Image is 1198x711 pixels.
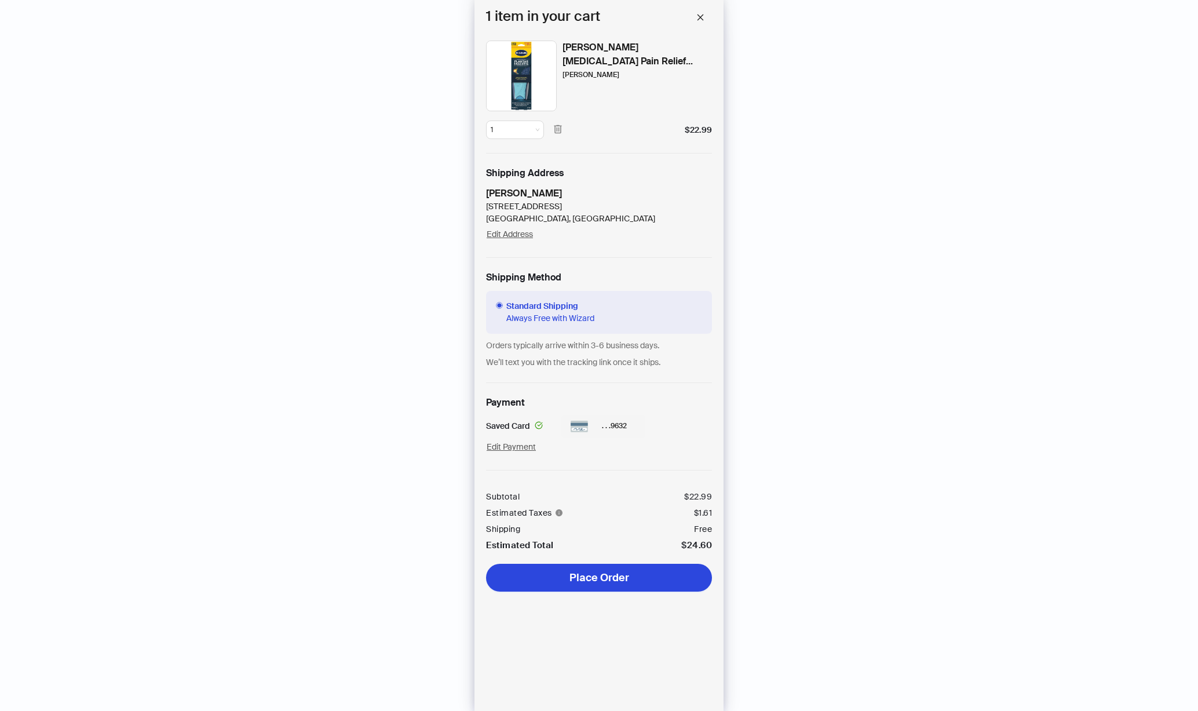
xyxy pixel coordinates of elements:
[506,300,594,312] span: Standard Shipping
[487,442,536,452] span: Edit Payment
[486,492,520,501] div: Subtotal
[486,187,562,199] strong: [PERSON_NAME]
[684,492,712,501] div: $ 22.99
[487,229,533,239] span: Edit Address
[486,41,557,111] img: 900.jpg
[486,508,567,517] div: Estimated Taxes
[556,509,563,516] span: info-circle
[681,541,712,550] div: $24.60
[685,124,712,136] div: $22.99
[486,397,525,409] h2: Payment
[486,213,655,225] div: [GEOGRAPHIC_DATA], [GEOGRAPHIC_DATA]
[486,200,655,213] div: [STREET_ADDRESS]
[569,571,629,585] span: Place Order
[486,340,712,352] div: Orders typically arrive within 3-6 business days.
[486,272,712,284] h2: Shipping Method
[486,356,712,369] div: We’ll text you with the tracking link once it ships.
[486,564,712,592] button: Place Order
[486,225,534,243] button: Edit Address
[563,70,619,80] div: [PERSON_NAME]
[696,13,704,21] span: close
[486,524,520,534] div: Shipping
[486,437,536,456] button: Edit Payment
[563,41,712,68] div: [PERSON_NAME] [MEDICAL_DATA] Pain Relief [MEDICAL_DATA] Women's 6-10
[694,508,713,517] div: $ 1.61
[486,167,712,180] h2: Shipping Address
[486,6,600,29] h1: 1 item in your cart
[486,420,547,432] div: Saved Card
[486,541,554,550] div: Estimated Total
[694,524,712,534] div: Free
[506,312,594,324] span: Always Free with Wizard
[491,121,539,138] span: 1
[561,415,645,437] div: . . . 9632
